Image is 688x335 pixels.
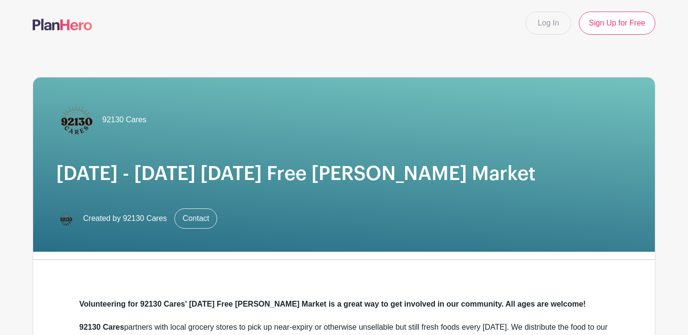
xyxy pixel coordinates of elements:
[56,101,95,139] img: 92130Cares_Logo_(1).png
[79,300,586,308] strong: Volunteering for 92130 Cares' [DATE] Free [PERSON_NAME] Market is a great way to get involved in ...
[579,12,655,35] a: Sign Up for Free
[56,162,632,185] h1: [DATE] - [DATE] [DATE] Free [PERSON_NAME] Market
[526,12,571,35] a: Log In
[33,19,92,30] img: logo-507f7623f17ff9eddc593b1ce0a138ce2505c220e1c5a4e2b4648c50719b7d32.svg
[102,114,147,126] span: 92130 Cares
[79,323,124,331] strong: 92130 Cares
[174,208,217,229] a: Contact
[56,209,75,228] img: Untitled-Artwork%20(4).png
[83,213,167,224] span: Created by 92130 Cares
